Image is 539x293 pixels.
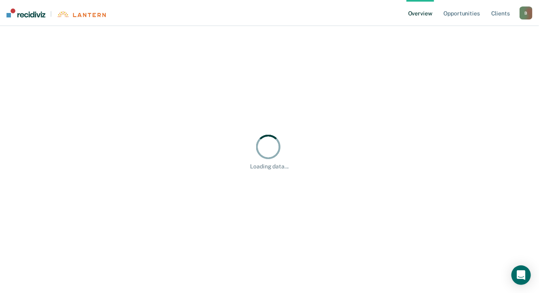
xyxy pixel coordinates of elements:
[45,11,57,17] span: |
[6,9,45,17] img: Recidiviz
[511,265,531,285] div: Open Intercom Messenger
[250,163,289,170] div: Loading data...
[6,9,106,17] a: |
[57,11,106,17] img: Lantern
[520,6,533,19] button: B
